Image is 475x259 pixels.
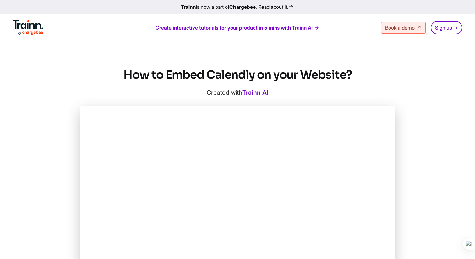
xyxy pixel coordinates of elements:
a: Trainn AI [242,89,268,96]
b: Trainn [181,4,196,10]
iframe: Chat Widget [444,229,475,259]
img: Trainn Logo [13,20,43,35]
b: Chargebee [229,4,256,10]
a: Create interactive tutorials for your product in 5 mins with Trainn AI [156,24,319,31]
span: Create interactive tutorials for your product in 5 mins with Trainn AI [156,24,313,31]
p: Created with [80,89,395,96]
h1: How to Embed Calendly on your Website? [80,67,395,82]
a: Book a demo [381,22,426,34]
span: Book a demo [385,25,415,31]
a: Sign up → [431,21,462,34]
